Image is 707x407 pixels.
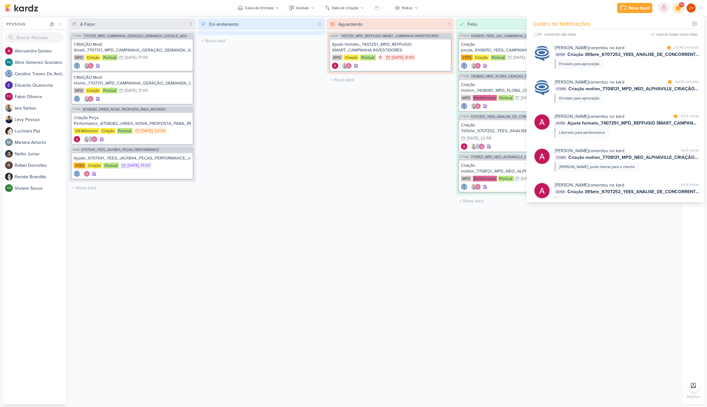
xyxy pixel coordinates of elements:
div: Criação [87,163,102,168]
span: Criação motion_7708121_MPD_NEO_ALPHAVILLE_CRIAÇÃO_PEÇAS_EVOLUÇÃO_DE_OBRA [568,85,699,92]
img: Caroline Traven De Andrade [461,184,467,190]
span: CT1303 [459,115,470,119]
div: [DATE] [521,96,532,100]
div: Pontual [103,163,119,168]
div: 3 [187,21,195,28]
div: Criador(a): Alessandra Gomes [332,63,338,69]
div: há 42 minutos [675,44,699,51]
span: 7708121_MPD_NEO_ALPHAVILLE_CRIAÇÃO_PEÇAS_EVOLUÇÃO_DE_OBRA [471,155,580,159]
div: há 4 horas [681,113,699,120]
div: Pontual [498,95,514,101]
div: Pontual [491,55,506,60]
img: Iara Santos [84,136,90,142]
div: Novo Kard [628,5,650,11]
div: C a r o l i n e T r a v e n D e A n d r a d e [15,71,66,77]
span: 7407251_MPD_REFFUGIO SMART_CAMPANHA INVESTIDORES [341,34,438,38]
div: Aline Gimenez Graciano [5,58,13,66]
b: [PERSON_NAME] [555,182,588,188]
div: M a r i a n a A m o r i m [15,139,66,146]
div: , 9:00 [403,56,414,60]
span: AG188 [555,121,566,125]
b: [PERSON_NAME] [555,79,588,85]
span: 6707252_YEES_ANALISE_DE_CONCORRENTES [471,115,546,119]
img: Alessandra Gomes [475,103,481,109]
div: [DATE] [141,129,153,133]
span: CT1341 [72,108,82,111]
img: Caroline Traven De Andrade [74,96,80,102]
div: MPD [461,95,471,101]
img: kardz.app [5,4,38,12]
div: Criação Peça Performance_8708082_HINES_NOVA_PROPOSTA_PARA_REUNIAO [74,115,191,126]
div: Colaboradores: Iara Santos, Alessandra Gomes [469,63,481,69]
input: + Novo kard [457,196,582,206]
div: Colaboradores: Iara Santos, Alessandra Gomes [469,184,481,190]
div: há 6 horas [681,182,699,188]
div: YEES [74,163,86,168]
div: , 22:59 [478,136,491,140]
img: Alessandra Gomes [461,143,467,150]
div: Prioridade Alta [377,54,383,61]
div: R a f a e l D o r n e l l e s [15,162,66,169]
img: Eduardo Quaresma [5,81,13,89]
div: E d u a r d o Q u a r e s m a [15,82,66,89]
div: Pontual [360,55,376,60]
img: Alessandra Gomes [74,136,80,142]
img: Alessandra Gomes [534,114,550,130]
div: marcar todas como lidas [656,31,698,37]
img: Iara Santos [342,63,348,69]
div: Criação [86,55,101,60]
div: Criador(a): Caroline Traven De Andrade [461,184,467,190]
img: Alessandra Gomes [87,63,94,69]
div: Criador(a): Alessandra Gomes [461,143,467,150]
span: 6108051_YEES_JAÚ_CAMPANHA_GERAÇÃO_LEADS [471,34,553,38]
div: Pontual [117,128,133,134]
div: Enviado para aprovação [559,95,600,101]
span: CT1386 [555,155,567,160]
div: MPD [461,176,471,181]
img: Caroline Traven De Andrade [461,103,467,109]
div: MPD [74,88,84,93]
div: comentou no kard [555,147,624,154]
span: AG168 [555,190,566,194]
div: Joney Viana [687,3,696,12]
img: Renata Brandão [5,173,13,180]
img: Rafael Dornelles [5,161,13,169]
img: Iara Santos [471,103,477,109]
img: Alessandra Gomes [475,184,481,190]
img: Iara Santos [471,63,477,69]
div: I a r a S a n t o s [15,105,66,112]
div: Fabio Oliveira [5,93,13,100]
div: somente não lidas [545,31,576,37]
img: Alessandra Gomes [91,136,98,142]
span: CT1384 [459,155,470,159]
p: VS [7,187,11,190]
p: JV [689,5,693,11]
span: AG168 [555,52,566,57]
div: Colaboradores: Iara Santos, Alessandra Gomes [82,63,94,69]
div: [DATE] [392,56,403,60]
img: Alessandra Gomes [87,96,94,102]
span: 7707311_MPD_CAMPANHA_GERAÇÃO_DEMANDA_GOOGLE_ADS [84,34,187,38]
div: CRIAÇÃO Most Home_7707311_MPD_CAMPANHA_GERAÇÃO_DEMANDA_GOOGLE_ADS [74,75,191,86]
div: VN Millenium [74,128,99,134]
div: R e n a t a B r a n d ã o [15,173,66,180]
div: , 17:00 [136,89,148,93]
div: [DATE] [513,56,525,60]
div: Enviado para aprovação [559,61,600,67]
div: [DATE] [467,136,478,140]
span: CT1253 [72,34,82,38]
div: Criação [474,55,489,60]
div: A l i n e G i m e n e z G r a c i a n o [15,59,66,66]
div: MPD [332,55,342,60]
div: CRIAÇÃO Most Smart_7707311_MPD_CAMPANHA_GERAÇÃO_DEMANDA_GOOGLE_ADS [74,42,191,53]
div: F a b i o O l i v e i r a [15,93,66,100]
div: Criador(a): Caroline Traven De Andrade [461,63,467,69]
div: Criação peças_6108051_YEES_CAMPANHA_GERAÇÃO_LEADS [461,42,578,53]
img: Caroline Traven De Andrade [74,63,80,69]
span: AG130 [330,34,340,38]
img: Iara Santos [471,143,477,150]
div: 1 [446,21,453,28]
span: 7408061_MPD_FLORÁ_CRIAÇÃO_PEÇAS_EVOLUÇÃO_DE_OBRA [471,75,573,78]
span: 8708082_HINES_NOVA_PROPOSTA_PARA_REUNIAO [83,108,166,111]
div: A l e s s a n d r a G o m e s [15,48,66,54]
